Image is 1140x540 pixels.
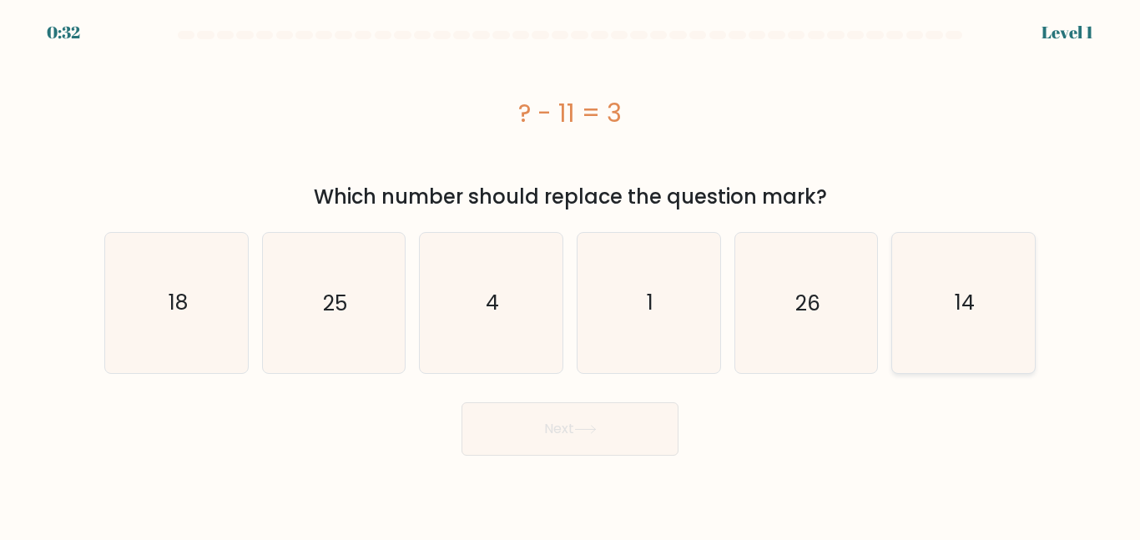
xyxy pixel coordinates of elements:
text: 26 [795,288,820,317]
div: Level 1 [1042,20,1093,45]
div: 0:32 [47,20,80,45]
button: Next [462,402,678,456]
text: 1 [647,288,653,317]
div: Which number should replace the question mark? [114,182,1026,212]
text: 18 [168,288,187,317]
div: ? - 11 = 3 [104,94,1036,132]
text: 25 [323,288,347,317]
text: 14 [955,288,975,317]
text: 4 [486,288,499,317]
